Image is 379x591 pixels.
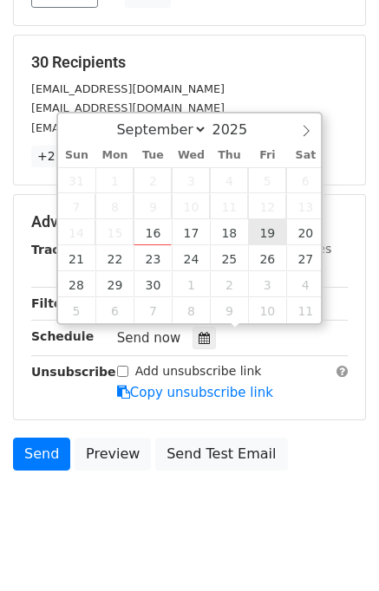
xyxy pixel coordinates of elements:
[207,121,270,138] input: Year
[286,167,324,193] span: September 6, 2025
[31,82,225,95] small: [EMAIL_ADDRESS][DOMAIN_NAME]
[58,167,96,193] span: August 31, 2025
[210,219,248,245] span: September 18, 2025
[31,212,348,231] h5: Advanced
[134,193,172,219] span: September 9, 2025
[95,219,134,245] span: September 15, 2025
[13,438,70,471] a: Send
[31,243,89,257] strong: Tracking
[248,245,286,271] span: September 26, 2025
[210,297,248,323] span: October 9, 2025
[210,150,248,161] span: Thu
[210,193,248,219] span: September 11, 2025
[286,245,324,271] span: September 27, 2025
[172,297,210,323] span: October 8, 2025
[286,297,324,323] span: October 11, 2025
[286,193,324,219] span: September 13, 2025
[31,146,104,167] a: +27 more
[31,101,225,114] small: [EMAIL_ADDRESS][DOMAIN_NAME]
[248,219,286,245] span: September 19, 2025
[95,167,134,193] span: September 1, 2025
[172,193,210,219] span: September 10, 2025
[31,365,116,379] strong: Unsubscribe
[135,362,262,380] label: Add unsubscribe link
[248,271,286,297] span: October 3, 2025
[172,245,210,271] span: September 24, 2025
[31,296,75,310] strong: Filters
[58,271,96,297] span: September 28, 2025
[95,245,134,271] span: September 22, 2025
[117,385,273,400] a: Copy unsubscribe link
[210,271,248,297] span: October 2, 2025
[31,329,94,343] strong: Schedule
[134,150,172,161] span: Tue
[172,271,210,297] span: October 1, 2025
[58,193,96,219] span: September 7, 2025
[172,150,210,161] span: Wed
[117,330,181,346] span: Send now
[248,297,286,323] span: October 10, 2025
[210,245,248,271] span: September 25, 2025
[210,167,248,193] span: September 4, 2025
[31,53,348,72] h5: 30 Recipients
[286,150,324,161] span: Sat
[95,297,134,323] span: October 6, 2025
[248,150,286,161] span: Fri
[248,167,286,193] span: September 5, 2025
[172,167,210,193] span: September 3, 2025
[95,271,134,297] span: September 29, 2025
[134,219,172,245] span: September 16, 2025
[95,193,134,219] span: September 8, 2025
[248,193,286,219] span: September 12, 2025
[155,438,287,471] a: Send Test Email
[58,297,96,323] span: October 5, 2025
[134,271,172,297] span: September 30, 2025
[286,219,324,245] span: September 20, 2025
[95,150,134,161] span: Mon
[58,219,96,245] span: September 14, 2025
[292,508,379,591] iframe: Chat Widget
[286,271,324,297] span: October 4, 2025
[75,438,151,471] a: Preview
[172,219,210,245] span: September 17, 2025
[31,121,225,134] small: [EMAIL_ADDRESS][DOMAIN_NAME]
[58,245,96,271] span: September 21, 2025
[134,167,172,193] span: September 2, 2025
[134,297,172,323] span: October 7, 2025
[58,150,96,161] span: Sun
[134,245,172,271] span: September 23, 2025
